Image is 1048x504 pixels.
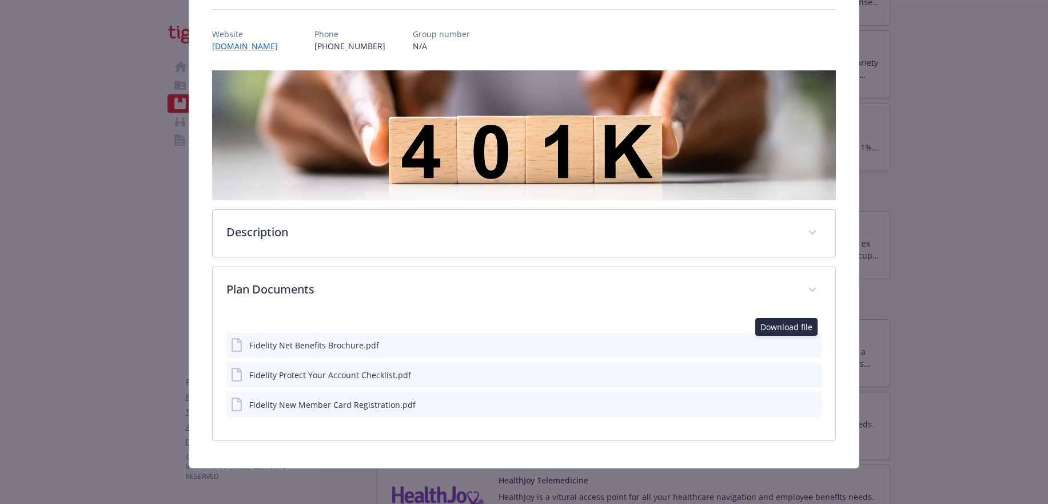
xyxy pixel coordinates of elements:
[807,369,817,381] button: preview file
[213,210,835,257] div: Description
[249,369,411,381] div: Fidelity Protect Your Account Checklist.pdf
[226,224,794,241] p: Description
[807,399,817,411] button: preview file
[755,318,818,336] div: Download file
[226,281,794,298] p: Plan Documents
[249,339,379,351] div: Fidelity Net Benefits Brochure.pdf
[413,28,470,40] p: Group number
[212,28,287,40] p: Website
[212,41,287,51] a: [DOMAIN_NAME]
[788,339,798,351] button: download file
[213,314,835,440] div: Plan Documents
[249,399,416,411] div: Fidelity New Member Card Registration.pdf
[213,267,835,314] div: Plan Documents
[212,70,836,200] img: banner
[314,28,385,40] p: Phone
[788,369,798,381] button: download file
[314,40,385,52] p: [PHONE_NUMBER]
[807,339,817,351] button: preview file
[788,399,798,411] button: download file
[413,40,470,52] p: N/A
